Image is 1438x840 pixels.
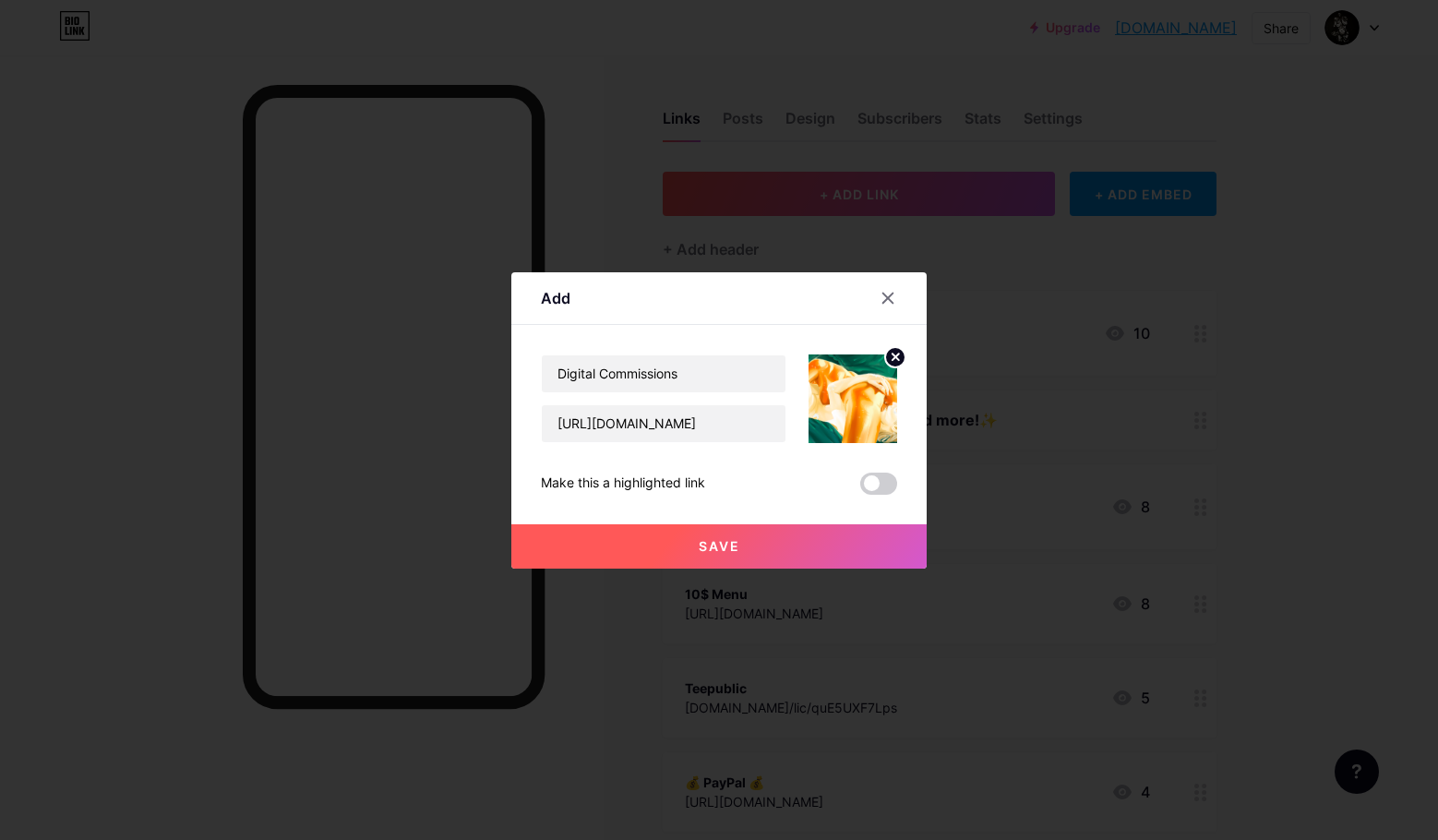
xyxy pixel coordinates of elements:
[541,473,705,495] div: Make this a highlighted link
[809,354,897,443] img: link_thumbnail
[699,538,740,554] span: Save
[542,405,785,442] input: URL
[542,355,785,392] input: Title
[541,287,570,309] div: Add
[511,524,927,569] button: Save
